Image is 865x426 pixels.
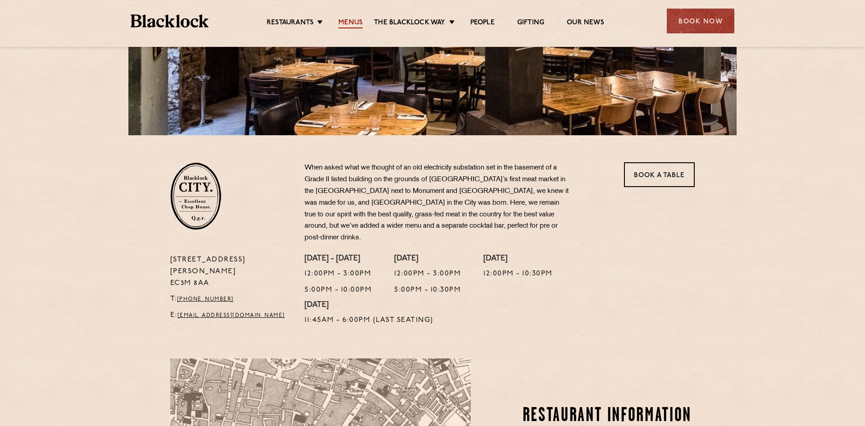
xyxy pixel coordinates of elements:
p: 12:00pm - 10:30pm [483,268,553,280]
a: Book a Table [624,162,695,187]
h4: [DATE] [483,254,553,264]
a: [PHONE_NUMBER] [177,297,234,302]
h4: [DATE] - [DATE] [305,254,372,264]
p: E: [170,310,291,321]
a: Menus [338,18,363,28]
img: City-stamp-default.svg [170,162,221,230]
div: Book Now [667,9,734,33]
a: [EMAIL_ADDRESS][DOMAIN_NAME] [178,313,285,318]
p: [STREET_ADDRESS][PERSON_NAME] EC3M 8AA [170,254,291,289]
p: 5:00pm - 10:00pm [305,284,372,296]
img: BL_Textured_Logo-footer-cropped.svg [131,14,209,27]
p: 11:45am - 6:00pm (Last Seating) [305,315,433,326]
a: Gifting [517,18,544,28]
p: 5:00pm - 10:30pm [394,284,461,296]
p: When asked what we thought of an old electricity substation set in the basement of a Grade II lis... [305,162,570,244]
p: 12:00pm - 3:00pm [394,268,461,280]
p: 12:00pm - 3:00pm [305,268,372,280]
h4: [DATE] [394,254,461,264]
a: Our News [567,18,604,28]
a: The Blacklock Way [374,18,445,28]
p: T: [170,293,291,305]
h4: [DATE] [305,301,433,311]
a: Restaurants [267,18,314,28]
a: People [470,18,495,28]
